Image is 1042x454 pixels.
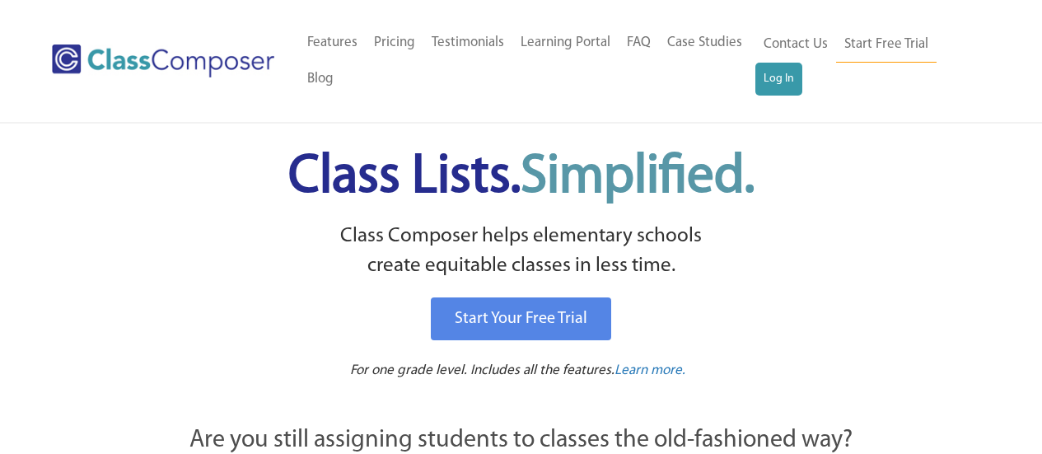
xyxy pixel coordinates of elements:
[52,44,274,77] img: Class Composer
[614,363,685,377] span: Learn more.
[423,25,512,61] a: Testimonials
[350,363,614,377] span: For one grade level. Includes all the features.
[299,61,342,97] a: Blog
[299,25,366,61] a: Features
[755,26,978,96] nav: Header Menu
[755,26,836,63] a: Contact Us
[755,63,802,96] a: Log In
[455,311,587,327] span: Start Your Free Trial
[431,297,611,340] a: Start Your Free Trial
[288,151,755,204] span: Class Lists.
[659,25,750,61] a: Case Studies
[836,26,937,63] a: Start Free Trial
[99,222,944,282] p: Class Composer helps elementary schools create equitable classes in less time.
[614,361,685,381] a: Learn more.
[521,151,755,204] span: Simplified.
[619,25,659,61] a: FAQ
[299,25,755,97] nav: Header Menu
[512,25,619,61] a: Learning Portal
[366,25,423,61] a: Pricing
